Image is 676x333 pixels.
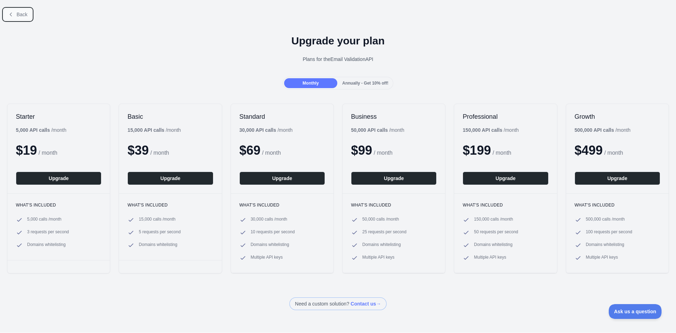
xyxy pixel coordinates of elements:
[463,143,491,158] span: $ 199
[463,127,519,134] div: / month
[609,304,662,319] iframe: Toggle Customer Support
[463,112,548,121] h2: Professional
[351,112,437,121] h2: Business
[351,143,372,158] span: $ 99
[239,112,325,121] h2: Standard
[351,127,388,133] b: 50,000 API calls
[239,127,276,133] b: 30,000 API calls
[463,127,502,133] b: 150,000 API calls
[351,127,404,134] div: / month
[239,127,293,134] div: / month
